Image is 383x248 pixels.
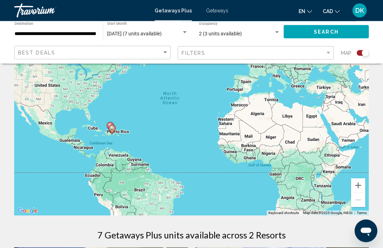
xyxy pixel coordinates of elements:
[299,6,312,16] button: Change language
[18,50,55,56] span: Best Deals
[178,46,334,60] button: Filter
[350,3,369,18] button: User Menu
[284,25,369,38] button: Search
[351,179,365,193] button: Zoom in
[155,8,192,13] a: Getaways Plus
[299,8,305,14] span: en
[355,7,364,14] span: DK
[14,4,148,18] a: Travorium
[18,50,168,56] mat-select: Sort by
[355,220,377,242] iframe: Button to launch messaging window
[182,50,206,56] span: Filters
[341,48,351,58] span: Map
[303,211,353,215] span: Map data ©2025 Google, INEGI
[268,211,299,216] button: Keyboard shortcuts
[16,207,39,216] img: Google
[314,29,339,35] span: Search
[323,6,340,16] button: Change currency
[357,211,367,215] a: Terms (opens in new tab)
[351,193,365,207] button: Zoom out
[16,207,39,216] a: Open this area in Google Maps (opens a new window)
[107,31,162,36] span: [DATE] (7 units available)
[323,8,333,14] span: CAD
[206,8,228,13] a: Getaways
[98,230,286,241] h1: 7 Getaways Plus units available across 2 Resorts
[199,31,242,36] span: 2 (3 units available)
